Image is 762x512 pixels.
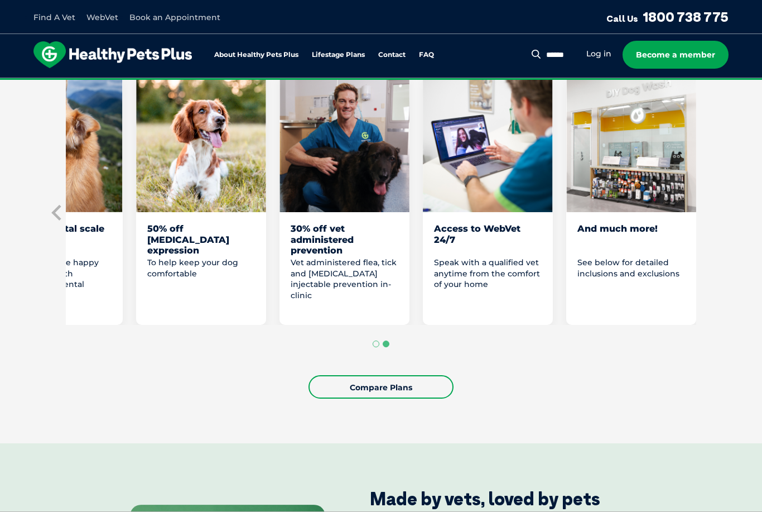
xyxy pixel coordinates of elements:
p: To help keep your dog comfortable [147,257,255,279]
button: Search [529,49,543,60]
span: Call Us [606,13,638,24]
button: Go to page 1 [373,341,379,347]
div: And much more! [577,223,685,255]
a: Compare Plans [308,375,454,399]
p: See below for detailed inclusions and exclusions [577,257,685,279]
p: Speak with a qualified vet anytime from the comfort of your home [434,257,542,290]
a: Find A Vet [33,12,75,22]
div: Made by vets, loved by pets [370,488,600,509]
img: hpp-logo [33,41,192,68]
a: Call Us1800 738 775 [606,8,729,25]
div: 30% off vet administered prevention [291,223,398,255]
a: Become a member [623,41,729,69]
ul: Select a slide to show [66,339,696,349]
span: Proactive, preventative wellness program designed to keep your pet healthier and happier for longer [173,78,590,88]
button: Previous slide [49,204,66,221]
li: 7 of 8 [423,73,553,325]
a: Log in [586,49,611,59]
button: Go to page 2 [383,341,389,347]
a: Contact [378,51,406,59]
li: 6 of 8 [279,73,409,325]
div: 50% off [MEDICAL_DATA] expression [147,223,255,255]
div: Access to WebVet 24/7 [434,223,542,255]
li: 5 of 8 [136,73,266,325]
li: 8 of 8 [566,73,696,325]
a: WebVet [86,12,118,22]
a: FAQ [419,51,434,59]
p: Vet administered flea, tick and [MEDICAL_DATA] injectable prevention in-clinic [291,257,398,301]
a: About Healthy Pets Plus [214,51,298,59]
a: Lifestage Plans [312,51,365,59]
a: Book an Appointment [129,12,220,22]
